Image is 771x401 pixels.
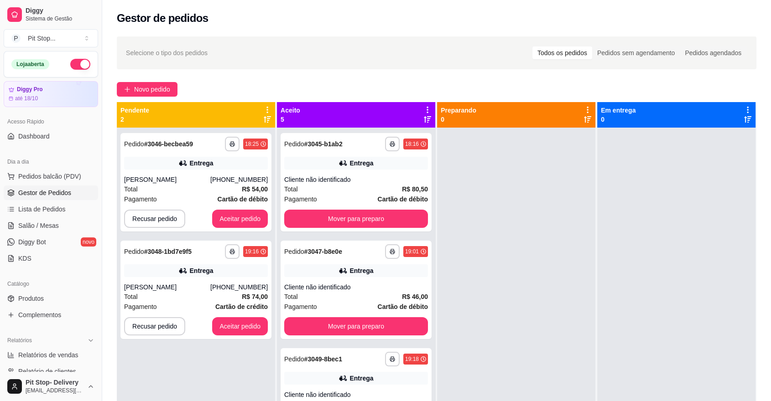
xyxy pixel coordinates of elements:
[15,95,38,102] article: até 18/10
[210,283,268,292] div: [PHONE_NUMBER]
[124,210,185,228] button: Recusar pedido
[4,364,98,379] a: Relatório de clientes
[4,81,98,107] a: Diggy Proaté 18/10
[18,132,50,141] span: Dashboard
[4,154,98,169] div: Dia a dia
[126,48,208,58] span: Selecione o tipo dos pedidos
[349,159,373,168] div: Entrega
[18,254,31,263] span: KDS
[4,348,98,362] a: Relatórios de vendas
[120,106,149,115] p: Pendente
[284,194,317,204] span: Pagamento
[284,283,428,292] div: Cliente não identificado
[4,218,98,233] a: Salão / Mesas
[284,175,428,184] div: Cliente não identificado
[134,84,170,94] span: Novo pedido
[245,140,259,148] div: 18:25
[26,7,94,15] span: Diggy
[284,140,304,148] span: Pedido
[124,248,144,255] span: Pedido
[601,115,636,124] p: 0
[284,302,317,312] span: Pagamento
[218,195,268,203] strong: Cartão de débito
[281,115,300,124] p: 5
[4,251,98,266] a: KDS
[242,293,268,300] strong: R$ 74,00
[11,59,49,69] div: Loja aberta
[4,185,98,200] a: Gestor de Pedidos
[215,303,268,310] strong: Cartão de crédito
[304,140,343,148] strong: # 3045-b1ab2
[18,350,78,360] span: Relatórios de vendas
[304,248,342,255] strong: # 3047-b8e0e
[4,169,98,184] button: Pedidos balcão (PDV)
[124,317,185,335] button: Recusar pedido
[17,86,43,93] article: Diggy Pro
[349,266,373,275] div: Entrega
[212,317,268,335] button: Aceitar pedido
[402,293,428,300] strong: R$ 46,00
[26,379,83,387] span: Pit Stop- Delivery
[4,114,98,129] div: Acesso Rápido
[212,210,268,228] button: Aceitar pedido
[284,210,428,228] button: Mover para preparo
[284,184,298,194] span: Total
[4,277,98,291] div: Catálogo
[378,303,428,310] strong: Cartão de débito
[592,46,680,59] div: Pedidos sem agendamento
[304,355,342,363] strong: # 3049-8bec1
[245,248,259,255] div: 19:16
[18,188,71,197] span: Gestor de Pedidos
[124,86,130,93] span: plus
[18,294,44,303] span: Produtos
[124,194,157,204] span: Pagamento
[349,374,373,383] div: Entrega
[124,302,157,312] span: Pagamento
[124,283,210,292] div: [PERSON_NAME]
[402,185,428,193] strong: R$ 80,50
[405,355,419,363] div: 19:18
[70,59,90,70] button: Alterar Status
[18,205,66,214] span: Lista de Pedidos
[242,185,268,193] strong: R$ 54,00
[18,172,81,181] span: Pedidos balcão (PDV)
[4,308,98,322] a: Complementos
[120,115,149,124] p: 2
[28,34,56,43] div: Pit Stop ...
[284,317,428,335] button: Mover para preparo
[26,387,83,394] span: [EMAIL_ADDRESS][DOMAIN_NAME]
[124,140,144,148] span: Pedido
[4,129,98,144] a: Dashboard
[144,140,193,148] strong: # 3046-becbea59
[189,266,213,275] div: Entrega
[189,159,213,168] div: Entrega
[18,237,46,247] span: Diggy Bot
[117,82,177,97] button: Novo pedido
[405,248,419,255] div: 19:01
[4,202,98,216] a: Lista de Pedidos
[7,337,32,344] span: Relatórios
[18,367,76,376] span: Relatório de clientes
[117,11,208,26] h2: Gestor de pedidos
[18,310,61,319] span: Complementos
[601,106,636,115] p: Em entrega
[11,34,21,43] span: P
[124,292,138,302] span: Total
[532,46,592,59] div: Todos os pedidos
[4,4,98,26] a: DiggySistema de Gestão
[124,184,138,194] span: Total
[284,248,304,255] span: Pedido
[680,46,746,59] div: Pedidos agendados
[441,106,476,115] p: Preparando
[26,15,94,22] span: Sistema de Gestão
[284,292,298,302] span: Total
[405,140,419,148] div: 18:16
[4,235,98,249] a: Diggy Botnovo
[124,175,210,184] div: [PERSON_NAME]
[281,106,300,115] p: Aceito
[441,115,476,124] p: 0
[284,355,304,363] span: Pedido
[210,175,268,184] div: [PHONE_NUMBER]
[284,390,428,399] div: Cliente não identificado
[4,291,98,306] a: Produtos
